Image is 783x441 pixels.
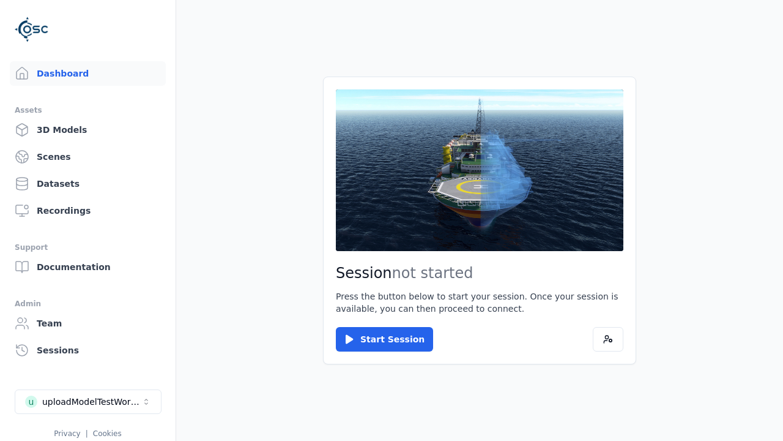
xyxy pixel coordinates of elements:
button: Start Session [336,327,433,352]
div: Admin [15,296,161,311]
a: Documentation [10,255,166,279]
a: Datasets [10,171,166,196]
button: Select a workspace [15,390,161,414]
a: 3D Models [10,118,166,142]
p: Press the button below to start your session. Once your session is available, you can then procee... [336,290,623,315]
div: u [25,396,37,408]
a: Dashboard [10,61,166,86]
a: Sessions [10,338,166,363]
a: Scenes [10,145,166,169]
h2: Session [336,263,623,283]
img: Logo [15,12,49,47]
a: Team [10,311,166,336]
div: Support [15,240,161,255]
a: Cookies [93,429,122,438]
a: Privacy [54,429,80,438]
div: Assets [15,103,161,118]
a: Recordings [10,198,166,223]
div: uploadModelTestWorkspace [42,396,141,408]
span: not started [392,265,473,282]
span: | [86,429,88,438]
